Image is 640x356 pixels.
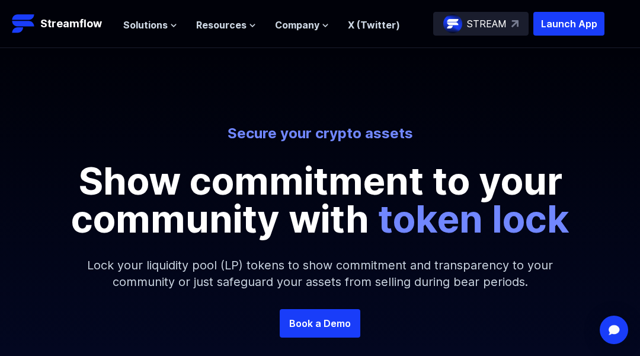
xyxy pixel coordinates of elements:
[196,18,247,32] span: Resources
[123,18,177,32] button: Solutions
[40,15,102,32] p: Streamflow
[600,316,628,344] div: Open Intercom Messenger
[12,12,36,36] img: Streamflow Logo
[275,18,319,32] span: Company
[433,12,529,36] a: STREAM
[9,124,631,143] p: Secure your crypto assets
[511,20,519,27] img: top-right-arrow.svg
[378,196,569,241] span: token lock
[280,309,360,338] a: Book a Demo
[467,17,507,31] p: STREAM
[443,14,462,33] img: streamflow-logo-circle.png
[65,238,575,309] p: Lock your liquidity pool (LP) tokens to show commitment and transparency to your community or jus...
[533,12,604,36] button: Launch App
[53,162,587,238] p: Show commitment to your community with
[196,18,256,32] button: Resources
[12,12,111,36] a: Streamflow
[123,18,168,32] span: Solutions
[275,18,329,32] button: Company
[348,19,400,31] a: X (Twitter)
